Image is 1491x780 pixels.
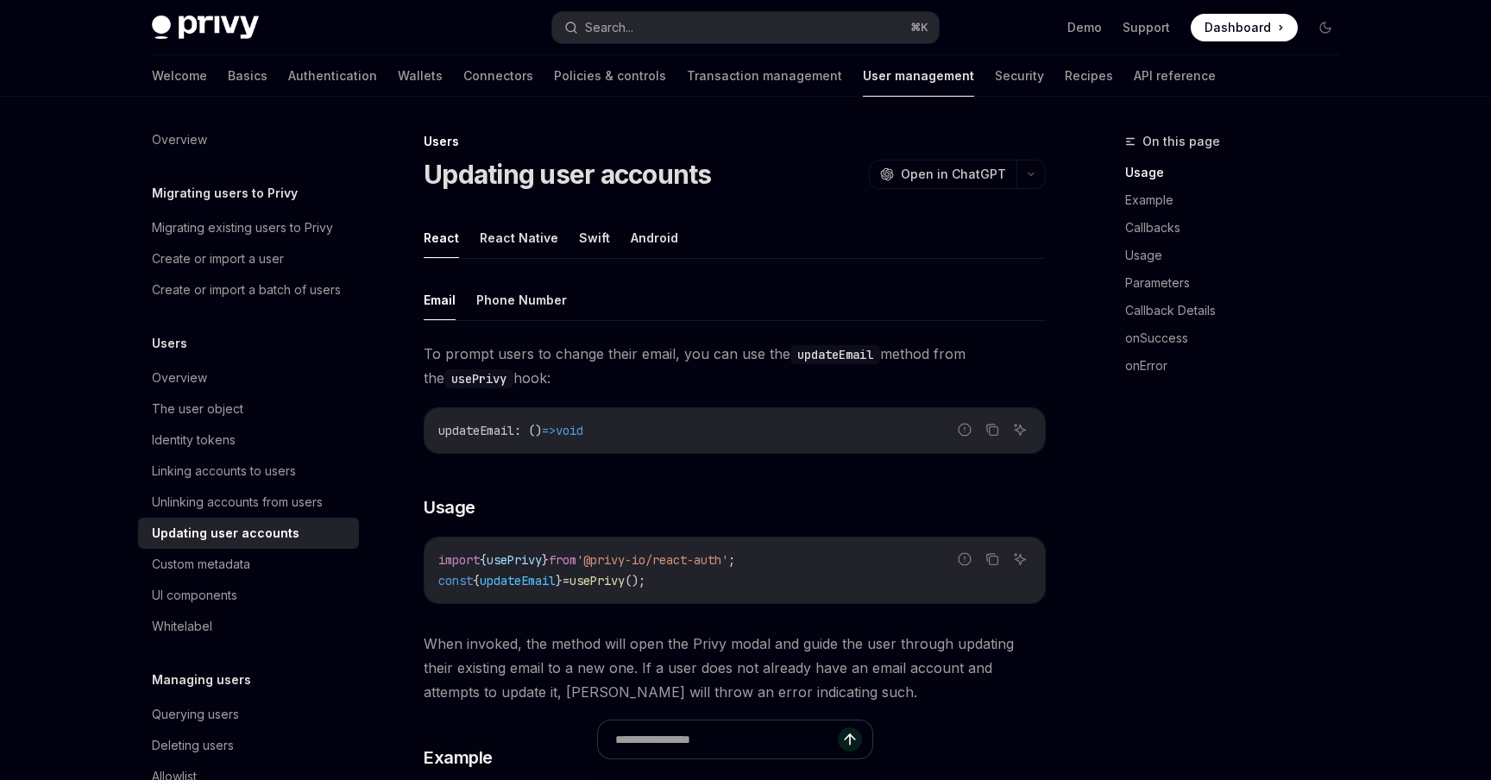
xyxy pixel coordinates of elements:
a: Connectors [463,55,533,97]
a: Overview [138,362,359,393]
span: (); [625,573,645,588]
h5: Users [152,333,187,354]
span: Dashboard [1205,19,1271,36]
div: Whitelabel [152,616,212,637]
button: Phone Number [476,280,567,320]
a: Usage [1125,242,1353,269]
span: updateEmail [480,573,556,588]
a: Create or import a user [138,243,359,274]
img: dark logo [152,16,259,40]
div: Migrating existing users to Privy [152,217,333,238]
a: Welcome [152,55,207,97]
div: Linking accounts to users [152,461,296,481]
span: from [549,552,576,568]
span: : () [514,423,542,438]
a: User management [863,55,974,97]
button: Report incorrect code [953,548,976,570]
button: Copy the contents from the code block [981,418,1003,441]
a: Deleting users [138,730,359,761]
span: void [556,423,583,438]
h1: Updating user accounts [424,159,712,190]
a: API reference [1134,55,1216,97]
a: Migrating existing users to Privy [138,212,359,243]
span: Open in ChatGPT [901,166,1006,183]
div: Identity tokens [152,430,236,450]
a: The user object [138,393,359,425]
span: ⌘ K [910,21,928,35]
button: Toggle dark mode [1312,14,1339,41]
a: Identity tokens [138,425,359,456]
div: UI components [152,585,237,606]
a: Demo [1067,19,1102,36]
span: updateEmail [438,423,514,438]
button: Swift [579,217,610,258]
span: To prompt users to change their email, you can use the method from the hook: [424,342,1046,390]
a: Updating user accounts [138,518,359,549]
div: Deleting users [152,735,234,756]
div: Create or import a batch of users [152,280,341,300]
a: UI components [138,580,359,611]
button: Email [424,280,456,320]
span: usePrivy [569,573,625,588]
div: The user object [152,399,243,419]
h5: Migrating users to Privy [152,183,298,204]
span: } [556,573,563,588]
a: Support [1123,19,1170,36]
a: Create or import a batch of users [138,274,359,305]
a: Custom metadata [138,549,359,580]
a: Transaction management [687,55,842,97]
a: Linking accounts to users [138,456,359,487]
div: Unlinking accounts from users [152,492,323,513]
a: Recipes [1065,55,1113,97]
a: onError [1125,352,1353,380]
span: = [563,573,569,588]
a: Policies & controls [554,55,666,97]
span: usePrivy [487,552,542,568]
span: { [473,573,480,588]
button: React [424,217,459,258]
div: Overview [152,129,207,150]
a: Basics [228,55,267,97]
code: updateEmail [790,345,880,364]
span: Usage [424,495,475,519]
a: Unlinking accounts from users [138,487,359,518]
a: Usage [1125,159,1353,186]
span: } [542,552,549,568]
div: Create or import a user [152,248,284,269]
button: Search...⌘K [552,12,939,43]
span: import [438,552,480,568]
a: Parameters [1125,269,1353,297]
span: '@privy-io/react-auth' [576,552,728,568]
a: Security [995,55,1044,97]
a: Dashboard [1191,14,1298,41]
a: Authentication [288,55,377,97]
span: On this page [1142,131,1220,152]
a: Example [1125,186,1353,214]
button: Ask AI [1009,548,1031,570]
button: Copy the contents from the code block [981,548,1003,570]
button: React Native [480,217,558,258]
button: Open in ChatGPT [869,160,1016,189]
button: Ask AI [1009,418,1031,441]
h5: Managing users [152,670,251,690]
a: Wallets [398,55,443,97]
a: Callback Details [1125,297,1353,324]
span: ; [728,552,735,568]
div: Updating user accounts [152,523,299,544]
code: usePrivy [444,369,513,388]
span: When invoked, the method will open the Privy modal and guide the user through updating their exis... [424,632,1046,704]
a: Whitelabel [138,611,359,642]
span: => [542,423,556,438]
div: Custom metadata [152,554,250,575]
div: Search... [585,17,633,38]
div: Overview [152,368,207,388]
button: Android [631,217,678,258]
div: Querying users [152,704,239,725]
button: Report incorrect code [953,418,976,441]
a: Overview [138,124,359,155]
a: onSuccess [1125,324,1353,352]
div: Users [424,133,1046,150]
span: { [480,552,487,568]
a: Callbacks [1125,214,1353,242]
span: const [438,573,473,588]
